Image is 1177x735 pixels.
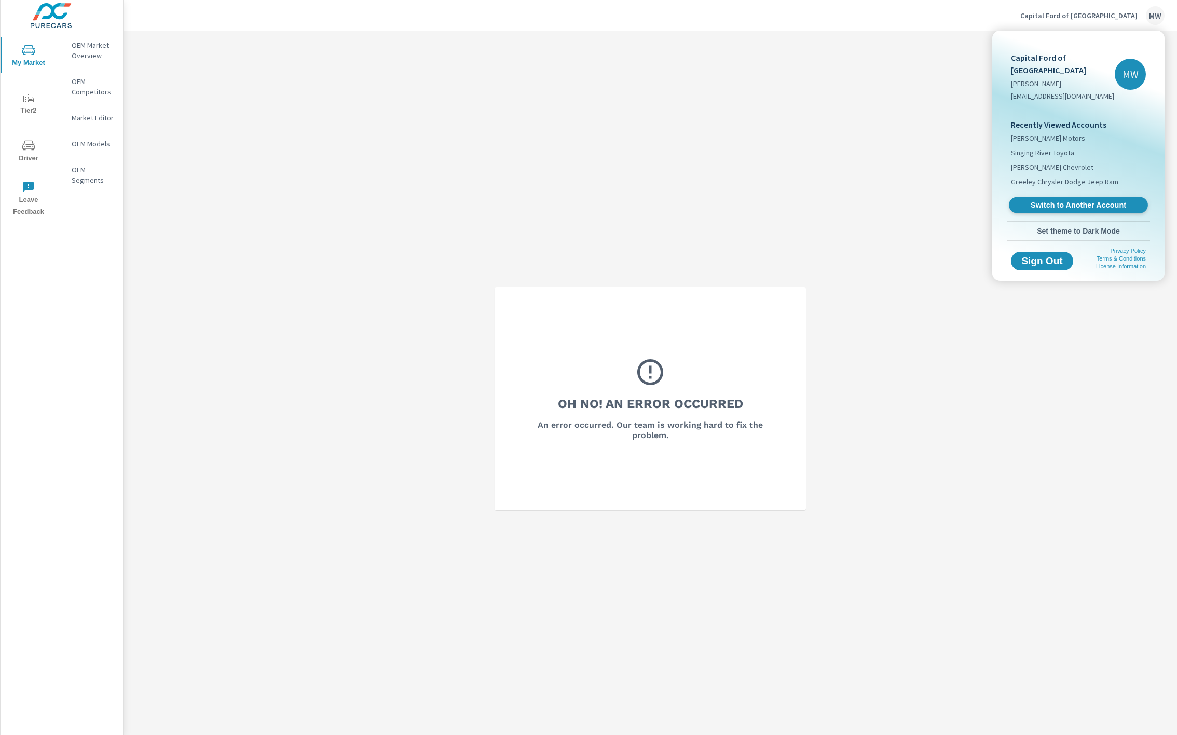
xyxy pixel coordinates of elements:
span: Greeley Chrysler Dodge Jeep Ram [1011,176,1118,187]
span: Singing River Toyota [1011,147,1074,158]
p: Recently Viewed Accounts [1011,118,1146,131]
p: [EMAIL_ADDRESS][DOMAIN_NAME] [1011,91,1115,101]
span: [PERSON_NAME] Motors [1011,133,1085,143]
p: [PERSON_NAME] [1011,78,1115,89]
a: License Information [1096,263,1146,269]
span: Switch to Another Account [1015,200,1142,210]
a: Privacy Policy [1111,248,1146,254]
p: Capital Ford of [GEOGRAPHIC_DATA] [1011,51,1115,76]
button: Set theme to Dark Mode [1007,222,1150,240]
a: Switch to Another Account [1009,197,1148,213]
a: Terms & Conditions [1097,255,1146,262]
button: Sign Out [1011,252,1073,270]
span: Sign Out [1019,256,1065,266]
div: MW [1115,59,1146,90]
span: Set theme to Dark Mode [1011,226,1146,236]
span: [PERSON_NAME] Chevrolet [1011,162,1093,172]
